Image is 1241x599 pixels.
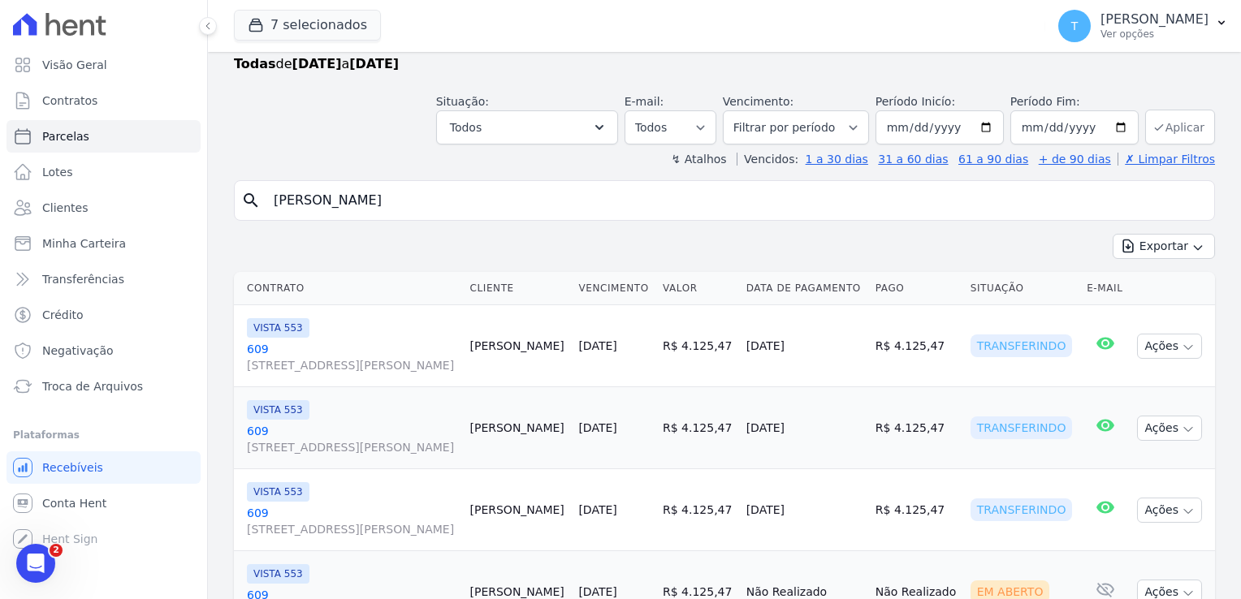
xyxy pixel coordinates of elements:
[247,439,457,455] span: [STREET_ADDRESS][PERSON_NAME]
[1039,153,1111,166] a: + de 90 dias
[1100,11,1209,28] p: [PERSON_NAME]
[656,272,740,305] th: Valor
[42,343,114,359] span: Negativação
[247,505,457,537] a: 609[STREET_ADDRESS][PERSON_NAME]
[42,57,107,73] span: Visão Geral
[740,469,869,551] td: [DATE]
[6,487,201,519] a: Conta Hent
[737,153,798,166] label: Vencidos:
[247,564,309,584] span: VISTA 553
[42,459,103,476] span: Recebíveis
[740,305,869,387] td: [DATE]
[42,200,88,216] span: Clientes
[869,272,964,305] th: Pago
[578,339,616,352] a: [DATE]
[1137,498,1202,523] button: Ações
[869,305,964,387] td: R$ 4.125,47
[234,272,464,305] th: Contrato
[971,416,1073,439] div: Transferindo
[42,128,89,144] span: Parcelas
[625,95,664,108] label: E-mail:
[878,153,948,166] a: 31 a 60 dias
[869,469,964,551] td: R$ 4.125,47
[723,95,793,108] label: Vencimento:
[1010,93,1139,110] label: Período Fim:
[234,10,381,41] button: 7 selecionados
[42,93,97,109] span: Contratos
[247,482,309,502] span: VISTA 553
[42,235,126,252] span: Minha Carteira
[6,299,201,331] a: Crédito
[1045,3,1241,49] button: T [PERSON_NAME] Ver opções
[1100,28,1209,41] p: Ver opções
[247,357,457,373] span: [STREET_ADDRESS][PERSON_NAME]
[42,164,73,180] span: Lotes
[349,56,399,71] strong: [DATE]
[1145,110,1215,144] button: Aplicar
[656,387,740,469] td: R$ 4.125,47
[6,156,201,188] a: Lotes
[247,341,457,373] a: 609[STREET_ADDRESS][PERSON_NAME]
[234,54,399,74] p: de a
[241,191,261,210] i: search
[42,307,84,323] span: Crédito
[1118,153,1215,166] a: ✗ Limpar Filtros
[1080,272,1130,305] th: E-mail
[464,272,573,305] th: Cliente
[436,95,489,108] label: Situação:
[1113,234,1215,259] button: Exportar
[6,120,201,153] a: Parcelas
[1071,20,1079,32] span: T
[578,503,616,516] a: [DATE]
[578,421,616,434] a: [DATE]
[656,469,740,551] td: R$ 4.125,47
[740,272,869,305] th: Data de Pagamento
[464,305,573,387] td: [PERSON_NAME]
[16,544,55,583] iframe: Intercom live chat
[6,451,201,484] a: Recebíveis
[964,272,1080,305] th: Situação
[6,49,201,81] a: Visão Geral
[876,95,955,108] label: Período Inicío:
[578,585,616,598] a: [DATE]
[869,387,964,469] td: R$ 4.125,47
[971,498,1073,521] div: Transferindo
[264,184,1208,217] input: Buscar por nome do lote ou do cliente
[247,400,309,420] span: VISTA 553
[6,263,201,295] a: Transferências
[572,272,656,305] th: Vencimento
[1137,334,1202,359] button: Ações
[740,387,869,469] td: [DATE]
[42,271,124,287] span: Transferências
[50,544,63,557] span: 2
[234,56,276,71] strong: Todas
[6,192,201,224] a: Clientes
[958,153,1028,166] a: 61 a 90 dias
[671,153,726,166] label: ↯ Atalhos
[436,110,618,144] button: Todos
[6,84,201,117] a: Contratos
[6,227,201,260] a: Minha Carteira
[247,521,457,537] span: [STREET_ADDRESS][PERSON_NAME]
[247,423,457,455] a: 609[STREET_ADDRESS][PERSON_NAME]
[42,378,143,394] span: Troca de Arquivos
[6,334,201,367] a: Negativação
[464,387,573,469] td: [PERSON_NAME]
[971,334,1073,357] div: Transferindo
[247,318,309,338] span: VISTA 553
[656,305,740,387] td: R$ 4.125,47
[42,495,106,511] span: Conta Hent
[806,153,868,166] a: 1 a 30 dias
[464,469,573,551] td: [PERSON_NAME]
[292,56,342,71] strong: [DATE]
[450,118,482,137] span: Todos
[13,425,194,445] div: Plataformas
[6,370,201,403] a: Troca de Arquivos
[1137,416,1202,441] button: Ações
